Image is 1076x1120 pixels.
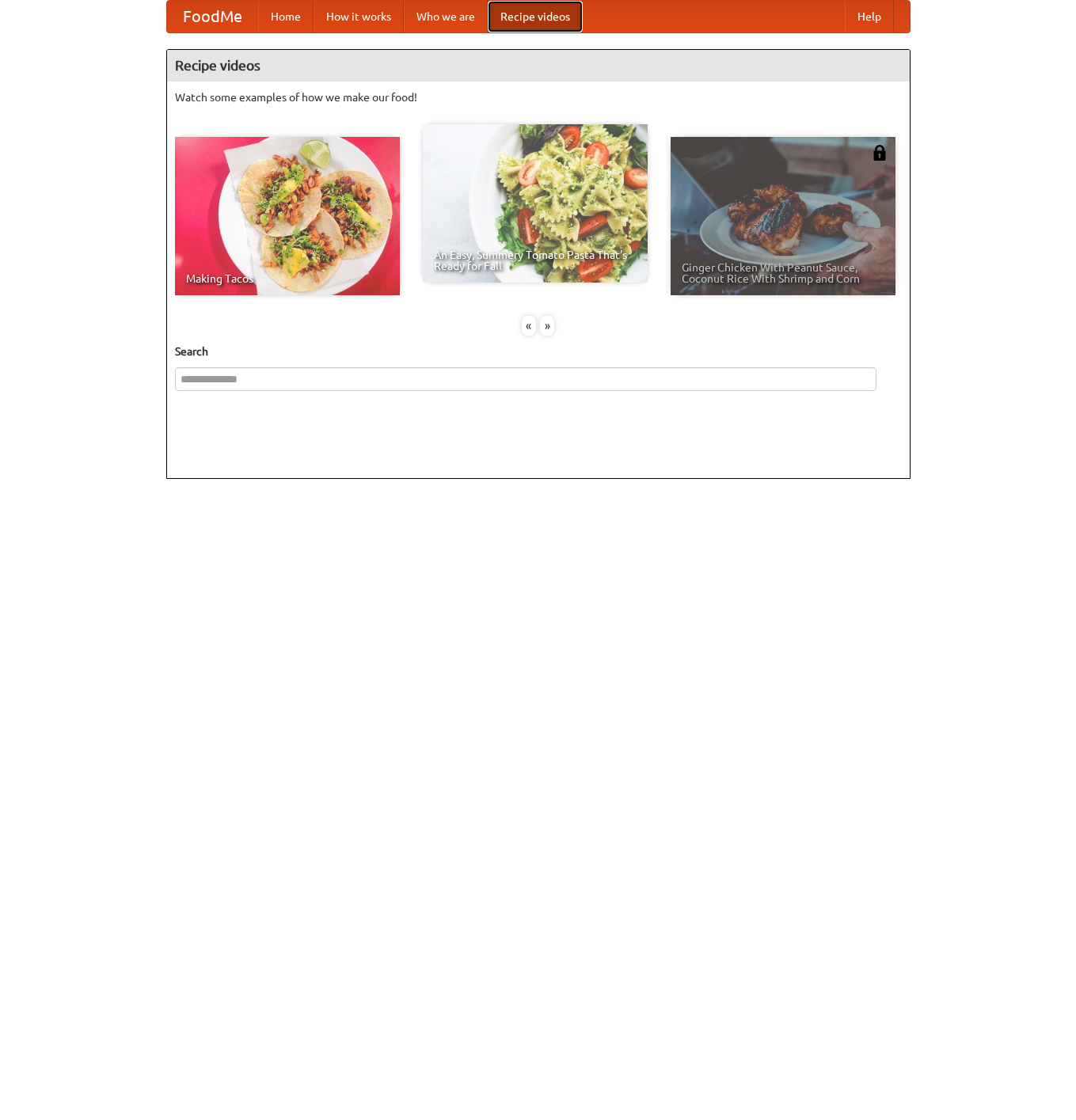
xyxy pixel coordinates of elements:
a: Help [845,1,894,32]
p: Watch some examples of how we make our food! [175,89,902,105]
span: An Easy, Summery Tomato Pasta That's Ready for Fall [434,249,637,271]
a: Who we are [404,1,488,32]
img: 483408.png [872,145,888,161]
a: Home [258,1,314,32]
a: How it works [314,1,404,32]
a: Making Tacos [175,137,400,295]
div: » [540,316,554,336]
a: FoodMe [167,1,258,32]
a: Recipe videos [488,1,583,32]
div: « [522,316,536,336]
span: Making Tacos [186,273,389,284]
h4: Recipe videos [167,50,910,82]
h5: Search [175,344,902,359]
a: An Easy, Summery Tomato Pasta That's Ready for Fall [423,124,648,283]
